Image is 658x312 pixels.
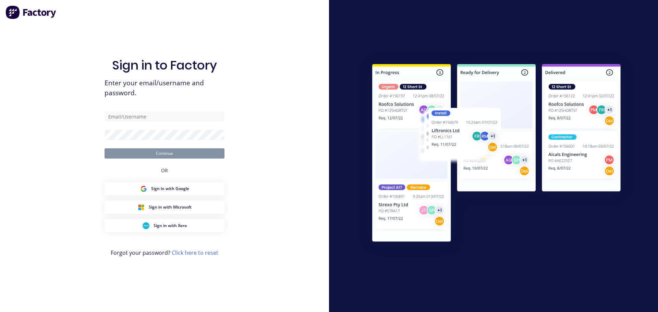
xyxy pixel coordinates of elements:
[112,58,217,73] h1: Sign in to Factory
[149,204,192,210] span: Sign in with Microsoft
[172,249,218,257] a: Click here to reset
[138,204,145,211] img: Microsoft Sign in
[140,185,147,192] img: Google Sign in
[143,222,149,229] img: Xero Sign in
[111,249,218,257] span: Forgot your password?
[161,159,168,182] div: OR
[154,223,187,229] span: Sign in with Xero
[105,148,224,159] button: Continue
[105,219,224,232] button: Xero Sign inSign in with Xero
[151,186,189,192] span: Sign in with Google
[105,182,224,195] button: Google Sign inSign in with Google
[5,5,57,19] img: Factory
[105,111,224,122] input: Email/Username
[105,201,224,214] button: Microsoft Sign inSign in with Microsoft
[105,78,224,98] span: Enter your email/username and password.
[357,50,636,258] img: Sign in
